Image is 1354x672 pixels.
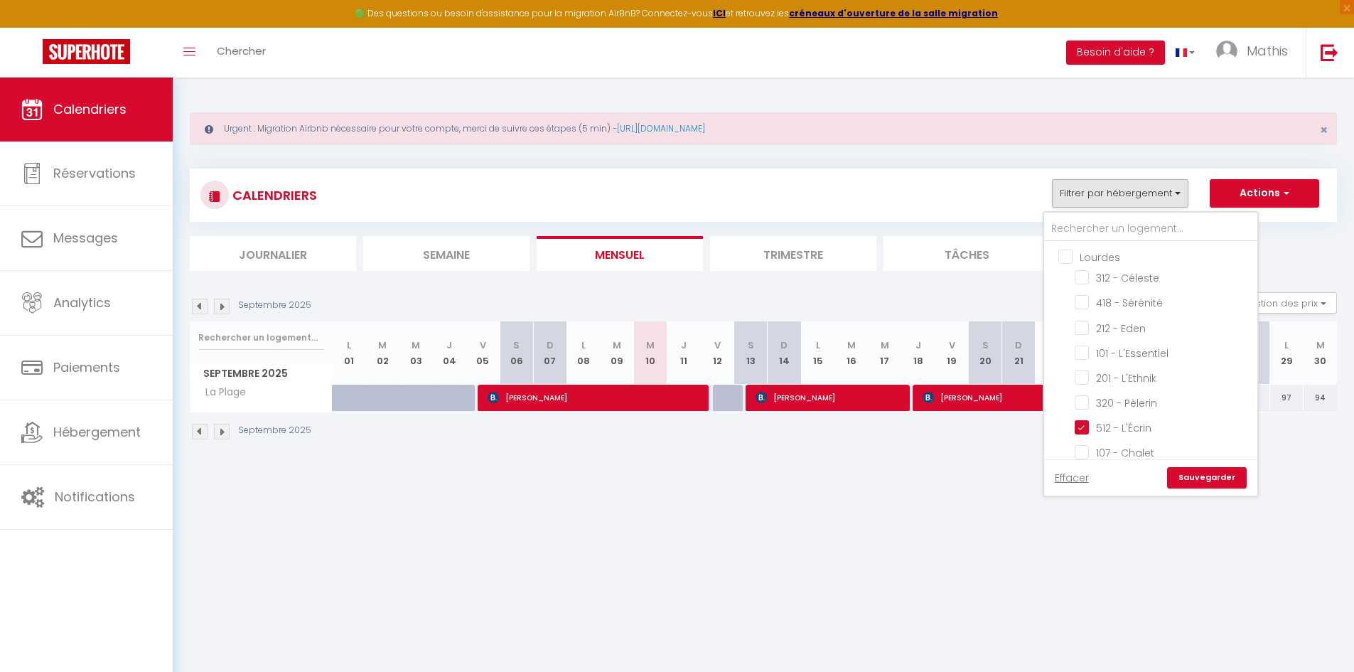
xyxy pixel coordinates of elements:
[566,321,600,385] th: 08
[533,321,566,385] th: 07
[600,321,633,385] th: 09
[55,488,135,506] span: Notifications
[847,338,856,352] abbr: M
[466,321,500,385] th: 05
[513,338,520,352] abbr: S
[901,321,935,385] th: 18
[193,385,249,400] span: La Plage
[801,321,834,385] th: 15
[53,294,111,311] span: Analytics
[834,321,868,385] th: 16
[1096,321,1146,336] span: 212 - Eden
[1015,338,1022,352] abbr: D
[363,236,530,271] li: Semaine
[1304,321,1337,385] th: 30
[1002,321,1036,385] th: 21
[1320,124,1328,137] button: Close
[969,321,1002,385] th: 20
[1167,467,1247,489] a: Sauvegarder
[713,7,726,19] a: ICI
[43,39,130,64] img: Super Booking
[190,236,356,271] li: Journalier
[1270,385,1304,411] div: 97
[190,112,1337,145] div: Urgent : Migration Airbnb nécessaire pour votre compte, merci de suivre ces étapes (5 min) -
[480,338,486,352] abbr: V
[500,321,533,385] th: 06
[780,338,788,352] abbr: D
[1066,41,1165,65] button: Besoin d'aide ?
[681,338,687,352] abbr: J
[53,229,118,247] span: Messages
[399,321,433,385] th: 03
[238,424,311,437] p: Septembre 2025
[11,6,54,48] button: Ouvrir le widget de chat LiveChat
[190,363,332,384] span: Septembre 2025
[768,321,801,385] th: 14
[206,28,276,78] a: Chercher
[756,384,901,411] span: [PERSON_NAME]
[1096,371,1156,385] span: 201 - L'Ethnik
[366,321,399,385] th: 02
[949,338,955,352] abbr: V
[488,384,699,411] span: [PERSON_NAME]
[217,43,266,58] span: Chercher
[1284,338,1289,352] abbr: L
[347,338,351,352] abbr: L
[915,338,921,352] abbr: J
[789,7,998,19] a: créneaux d'ouverture de la salle migration
[1321,43,1338,61] img: logout
[238,299,311,312] p: Septembre 2025
[881,338,889,352] abbr: M
[1270,321,1304,385] th: 29
[198,325,324,351] input: Rechercher un logement...
[613,338,621,352] abbr: M
[701,321,734,385] th: 12
[883,236,1050,271] li: Tâches
[1247,42,1288,60] span: Mathis
[433,321,466,385] th: 04
[1231,292,1337,314] button: Gestion des prix
[537,236,703,271] li: Mensuel
[1044,216,1257,242] input: Rechercher un logement...
[53,100,127,118] span: Calendriers
[710,236,876,271] li: Trimestre
[412,338,420,352] abbr: M
[1052,179,1188,208] button: Filtrer par hébergement
[734,321,768,385] th: 13
[868,321,901,385] th: 17
[1304,385,1337,411] div: 94
[982,338,989,352] abbr: S
[633,321,667,385] th: 10
[816,338,820,352] abbr: L
[1216,41,1237,62] img: ...
[1320,121,1328,139] span: ×
[646,338,655,352] abbr: M
[748,338,754,352] abbr: S
[923,384,1134,411] span: [PERSON_NAME]
[333,321,366,385] th: 01
[547,338,554,352] abbr: D
[1055,470,1089,486] a: Effacer
[1210,179,1319,208] button: Actions
[229,179,317,211] h3: CALENDRIERS
[667,321,701,385] th: 11
[1043,211,1259,497] div: Filtrer par hébergement
[53,358,120,376] span: Paiements
[617,122,705,134] a: [URL][DOMAIN_NAME]
[935,321,968,385] th: 19
[446,338,452,352] abbr: J
[581,338,586,352] abbr: L
[1096,346,1168,361] span: 101 - L'Essentiel
[53,423,141,441] span: Hébergement
[53,164,136,182] span: Réservations
[1205,28,1306,78] a: ... Mathis
[1036,321,1069,385] th: 22
[378,338,387,352] abbr: M
[714,338,721,352] abbr: V
[1316,338,1325,352] abbr: M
